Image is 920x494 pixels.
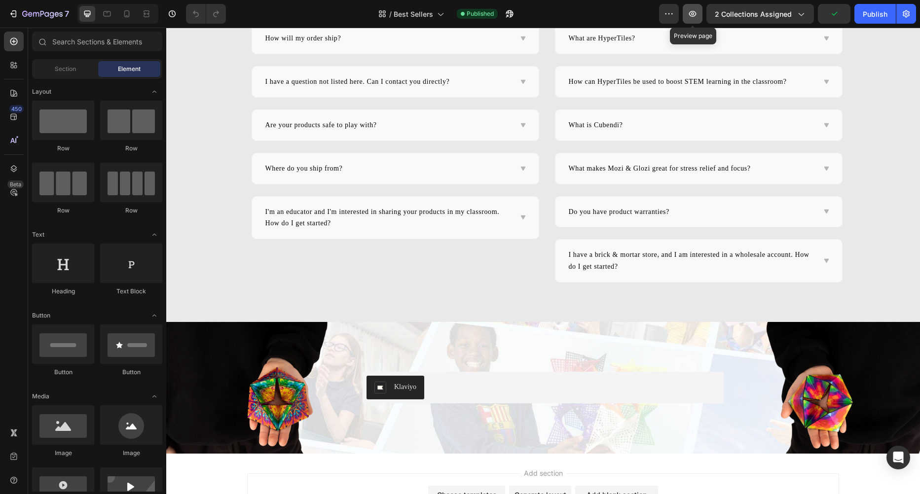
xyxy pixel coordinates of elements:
[32,230,44,239] span: Text
[348,462,400,472] div: Generate layout
[32,392,49,401] span: Media
[147,84,162,100] span: Toggle open
[32,311,50,320] span: Button
[166,28,920,494] iframe: Design area
[228,354,250,364] div: Klaviyo
[100,449,162,458] div: Image
[32,32,162,51] input: Search Sections & Elements
[147,227,162,243] span: Toggle open
[394,9,433,19] span: Best Sellers
[271,462,331,472] div: Choose templates
[886,446,910,469] div: Open Intercom Messenger
[208,354,220,366] img: Klaviyo.png
[573,294,754,426] img: Karmagami-1.png
[403,48,621,60] p: How can HyperTiles be used to boost STEM learning in the classroom?
[65,8,69,20] p: 7
[403,221,647,245] p: I have a brick & mortar store, and I am interested in a wholesale account. How do I get started?
[147,308,162,323] span: Toggle open
[420,462,480,472] div: Add blank section
[706,4,814,24] button: 2 collections assigned
[32,368,94,377] div: Button
[403,135,585,147] p: What makes Mozi & Glozi great for stress relief and focus?
[863,9,887,19] div: Publish
[186,4,226,24] div: Undo/Redo
[32,144,94,153] div: Row
[354,440,401,451] span: Add section
[55,65,76,73] span: Section
[32,87,51,96] span: Layout
[147,388,162,404] span: Toggle open
[389,9,392,19] span: /
[9,105,24,113] div: 450
[118,65,141,73] span: Element
[200,348,258,372] button: Klaviyo
[715,9,792,19] span: 2 collections assigned
[32,206,94,215] div: Row
[32,449,94,458] div: Image
[854,4,896,24] button: Publish
[32,287,94,296] div: Heading
[467,9,494,18] span: Published
[100,144,162,153] div: Row
[403,178,503,190] p: Do you have product warranties?
[100,368,162,377] div: Button
[7,180,24,188] div: Beta
[403,92,457,104] p: What is Cubendi?
[100,287,162,296] div: Text Block
[4,4,74,24] button: 7
[100,206,162,215] div: Row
